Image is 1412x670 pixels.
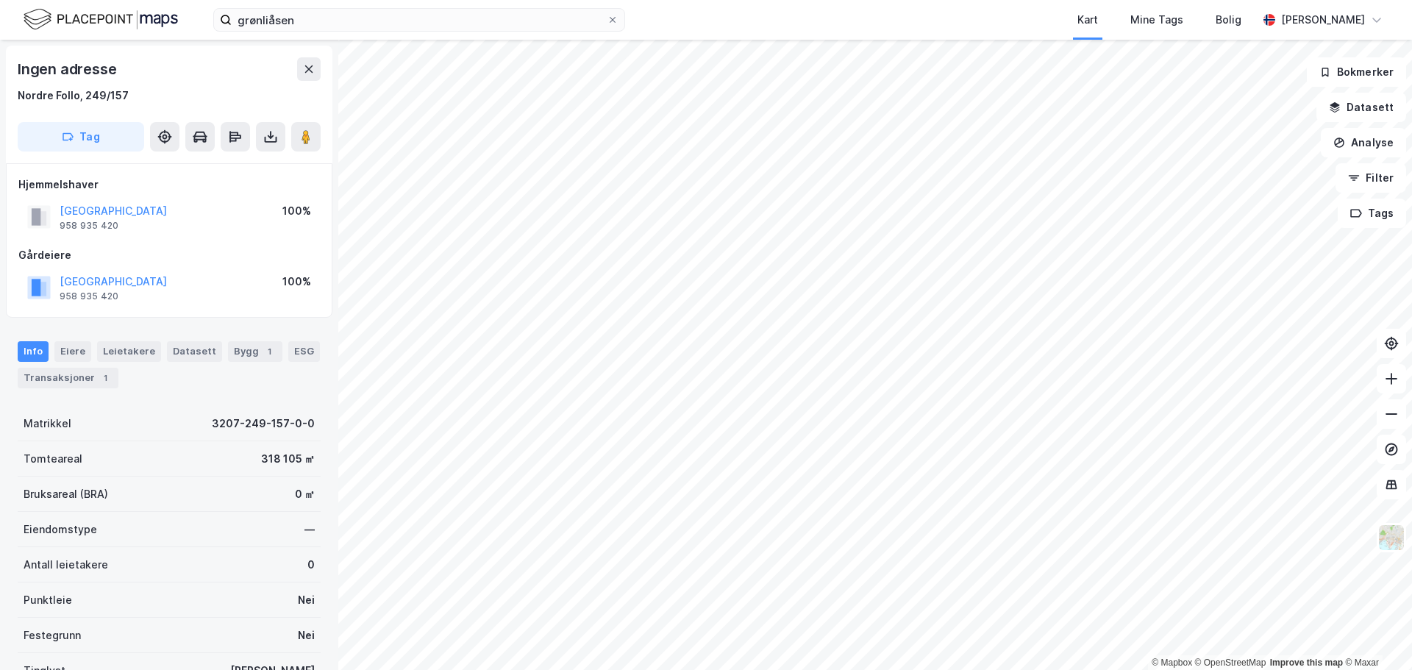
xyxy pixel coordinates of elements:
button: Analyse [1321,128,1406,157]
div: Nordre Follo, 249/157 [18,87,129,104]
a: Mapbox [1152,657,1192,668]
div: Punktleie [24,591,72,609]
div: ESG [288,341,320,362]
div: 100% [282,202,311,220]
div: Eiendomstype [24,521,97,538]
iframe: Chat Widget [1338,599,1412,670]
div: Ingen adresse [18,57,119,81]
a: Improve this map [1270,657,1343,668]
div: Datasett [167,341,222,362]
img: logo.f888ab2527a4732fd821a326f86c7f29.svg [24,7,178,32]
div: — [304,521,315,538]
div: 958 935 420 [60,291,118,302]
div: Mine Tags [1130,11,1183,29]
button: Tags [1338,199,1406,228]
button: Datasett [1316,93,1406,122]
div: 1 [262,344,277,359]
div: Bruksareal (BRA) [24,485,108,503]
div: Matrikkel [24,415,71,432]
div: Transaksjoner [18,368,118,388]
div: [PERSON_NAME] [1281,11,1365,29]
div: Bygg [228,341,282,362]
div: 3207-249-157-0-0 [212,415,315,432]
div: Kontrollprogram for chat [1338,599,1412,670]
div: Nei [298,627,315,644]
div: Nei [298,591,315,609]
div: Kart [1077,11,1098,29]
div: 100% [282,273,311,291]
img: Z [1377,524,1405,552]
div: Festegrunn [24,627,81,644]
button: Tag [18,122,144,152]
div: Leietakere [97,341,161,362]
button: Filter [1336,163,1406,193]
a: OpenStreetMap [1195,657,1266,668]
div: Bolig [1216,11,1241,29]
div: 318 105 ㎡ [261,450,315,468]
div: 0 [307,556,315,574]
input: Søk på adresse, matrikkel, gårdeiere, leietakere eller personer [232,9,607,31]
div: 1 [98,371,113,385]
div: Info [18,341,49,362]
div: Antall leietakere [24,556,108,574]
div: Tomteareal [24,450,82,468]
div: Eiere [54,341,91,362]
div: 958 935 420 [60,220,118,232]
button: Bokmerker [1307,57,1406,87]
div: 0 ㎡ [295,485,315,503]
div: Hjemmelshaver [18,176,320,193]
div: Gårdeiere [18,246,320,264]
